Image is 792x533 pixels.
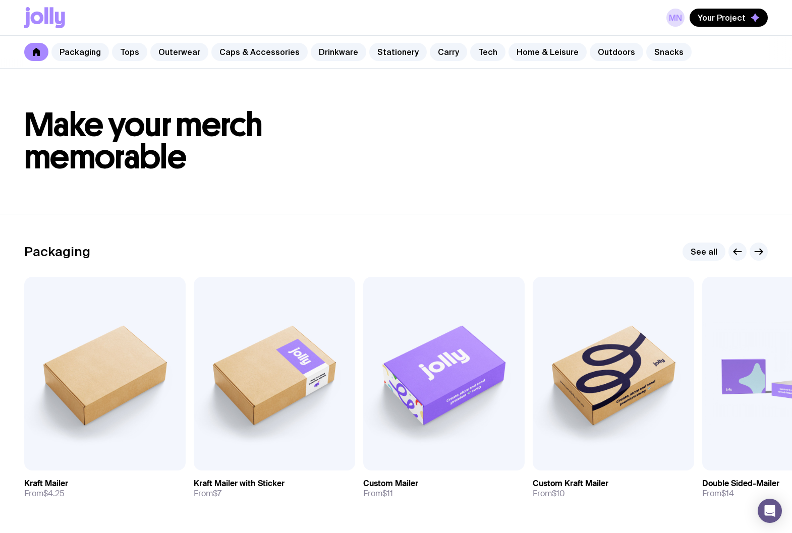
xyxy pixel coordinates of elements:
a: Drinkware [311,43,366,61]
span: $7 [213,488,221,499]
span: Your Project [698,13,746,23]
a: Kraft MailerFrom$4.25 [24,470,186,507]
a: Caps & Accessories [211,43,308,61]
span: From [194,489,221,499]
h2: Packaging [24,244,90,259]
span: $4.25 [43,488,65,499]
a: Snacks [646,43,692,61]
a: Packaging [51,43,109,61]
h3: Double Sided-Mailer [702,479,779,489]
a: Custom MailerFrom$11 [363,470,525,507]
span: $14 [721,488,734,499]
h3: Custom Mailer [363,479,418,489]
a: Outerwear [150,43,208,61]
span: From [533,489,565,499]
a: Stationery [369,43,427,61]
a: See all [683,243,725,261]
h3: Kraft Mailer with Sticker [194,479,285,489]
div: Open Intercom Messenger [758,499,782,523]
h3: Kraft Mailer [24,479,68,489]
a: Home & Leisure [508,43,587,61]
span: $10 [552,488,565,499]
a: Outdoors [590,43,643,61]
a: Custom Kraft MailerFrom$10 [533,470,694,507]
button: Your Project [690,9,768,27]
a: MN [666,9,685,27]
span: From [363,489,393,499]
a: Tops [112,43,147,61]
a: Kraft Mailer with StickerFrom$7 [194,470,355,507]
span: From [702,489,734,499]
span: From [24,489,65,499]
span: Make your merch memorable [24,105,263,177]
h3: Custom Kraft Mailer [533,479,608,489]
a: Carry [430,43,467,61]
a: Tech [470,43,505,61]
span: $11 [382,488,393,499]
